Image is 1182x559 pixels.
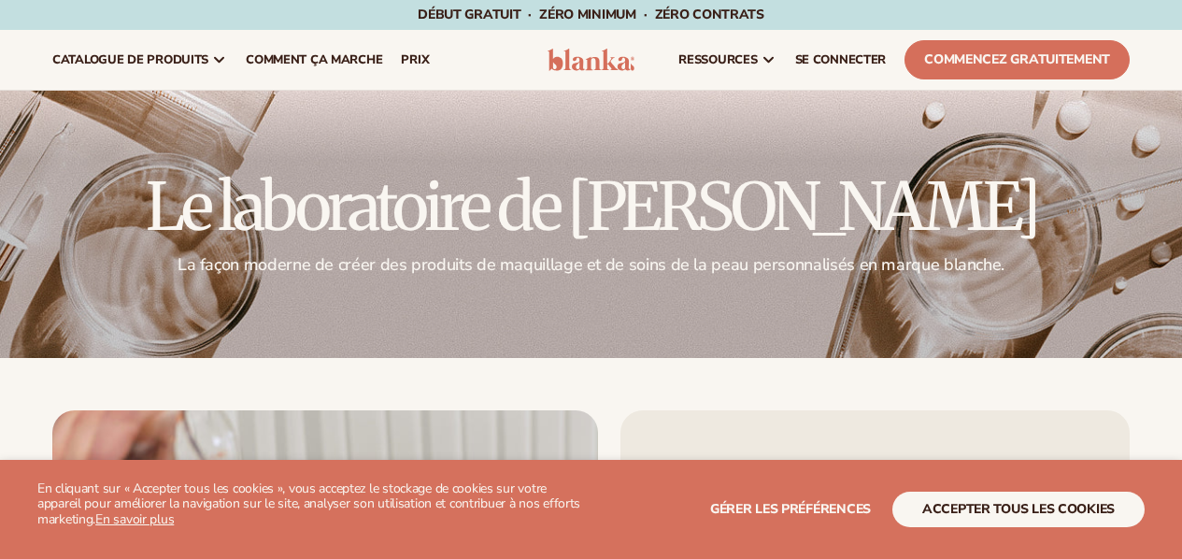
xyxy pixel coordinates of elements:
[795,51,887,68] font: SE CONNECTER
[786,30,896,90] a: SE CONNECTER
[892,492,1145,527] button: accepter tous les cookies
[669,30,785,90] a: ressources
[539,6,636,23] font: ZÉRO minimum
[95,510,174,528] a: En savoir plus
[644,6,648,23] font: ·
[528,6,532,23] font: ·
[43,30,236,90] a: catalogue de produits
[678,51,757,68] font: ressources
[246,51,382,68] font: Comment ça marche
[922,500,1115,518] font: accepter tous les cookies
[52,51,208,68] font: catalogue de produits
[236,30,392,90] a: Comment ça marche
[418,6,520,23] font: Début gratuit
[548,49,635,71] img: logo
[924,50,1110,68] font: Commencez gratuitement
[710,500,871,518] font: Gérer les préférences
[401,51,429,68] font: prix
[904,40,1130,79] a: Commencez gratuitement
[392,30,438,90] a: prix
[178,253,1004,276] font: La façon moderne de créer des produits de maquillage et de soins de la peau personnalisés en marq...
[37,480,580,529] font: En cliquant sur « Accepter tous les cookies », vous acceptez le stockage de cookies sur votre app...
[710,492,871,527] button: Gérer les préférences
[655,6,764,23] font: ZÉRO contrats
[146,165,1036,248] font: Le laboratoire de [PERSON_NAME]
